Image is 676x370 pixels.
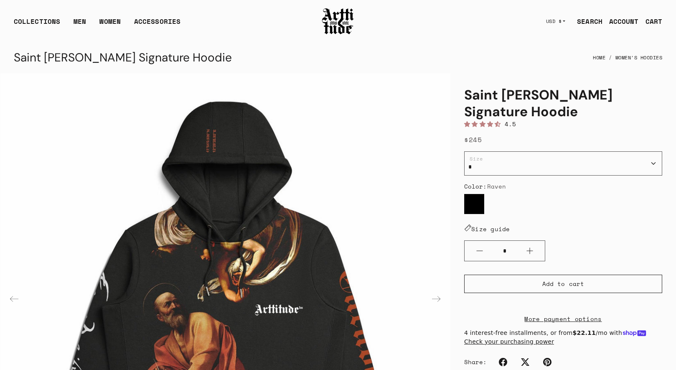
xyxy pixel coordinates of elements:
[465,241,495,261] button: Minus
[14,16,60,33] div: COLLECTIONS
[505,120,516,128] span: 4.5
[464,194,484,214] label: Raven
[464,314,662,324] a: More payment options
[14,48,232,68] div: Saint [PERSON_NAME] Signature Hoodie
[546,18,562,25] span: USD $
[464,135,482,145] span: $245
[464,275,662,293] button: Add to cart
[646,16,662,26] div: CART
[7,16,187,33] ul: Main navigation
[464,225,510,233] a: Size guide
[99,16,121,33] a: WOMEN
[487,182,506,191] span: Raven
[464,87,662,120] h1: Saint [PERSON_NAME] Signature Hoodie
[464,120,505,128] span: 4.50 stars
[602,13,639,30] a: ACCOUNT
[541,12,571,31] button: USD $
[464,182,662,191] div: Color:
[495,243,515,259] input: Quantity
[615,48,663,67] a: Women's Hoodies
[515,241,545,261] button: Plus
[321,7,355,36] img: Arttitude
[134,16,180,33] div: ACCESSORIES
[464,358,487,366] span: Share:
[426,289,446,309] div: Next slide
[639,13,662,30] a: Open cart
[593,48,605,67] a: Home
[74,16,86,33] a: MEN
[542,280,584,288] span: Add to cart
[4,289,24,309] div: Previous slide
[570,13,602,30] a: SEARCH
